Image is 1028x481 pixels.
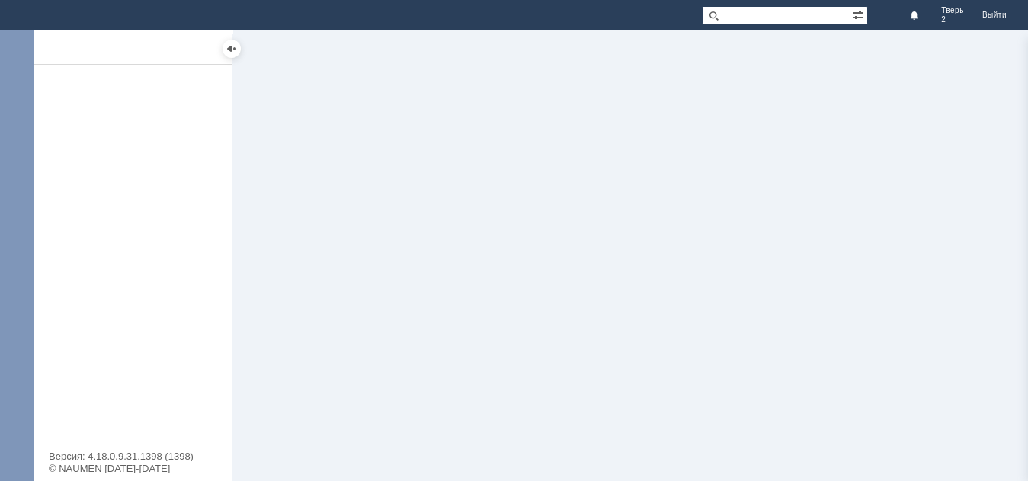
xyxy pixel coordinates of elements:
div: Скрыть меню [223,40,241,58]
span: Тверь [941,6,964,15]
span: Расширенный поиск [852,7,867,21]
span: 2 [941,15,964,24]
div: © NAUMEN [DATE]-[DATE] [49,463,216,473]
div: Версия: 4.18.0.9.31.1398 (1398) [49,451,216,461]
